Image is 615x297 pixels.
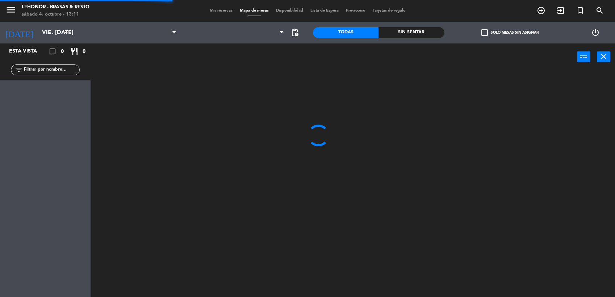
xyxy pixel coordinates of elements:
[595,6,604,15] i: search
[23,66,79,74] input: Filtrar por nombre...
[556,6,565,15] i: exit_to_app
[48,47,57,56] i: crop_square
[14,66,23,74] i: filter_list
[4,47,52,56] div: Esta vista
[22,4,89,11] div: Lehonor - Brasas & Resto
[5,4,16,18] button: menu
[369,9,409,13] span: Tarjetas de regalo
[272,9,307,13] span: Disponibilidad
[481,29,539,36] label: Solo mesas sin asignar
[313,27,378,38] div: Todas
[206,9,236,13] span: Mis reservas
[378,27,444,38] div: Sin sentar
[290,28,299,37] span: pending_actions
[580,52,588,61] i: power_input
[236,9,272,13] span: Mapa de mesas
[61,47,64,56] span: 0
[576,6,585,15] i: turned_in_not
[62,28,71,37] i: arrow_drop_down
[70,47,79,56] i: restaurant
[597,51,610,62] button: close
[22,11,89,18] div: sábado 4. octubre - 13:11
[5,4,16,15] i: menu
[577,51,590,62] button: power_input
[83,47,85,56] span: 0
[342,9,369,13] span: Pre-acceso
[481,29,488,36] span: check_box_outline_blank
[591,28,600,37] i: power_settings_new
[307,9,342,13] span: Lista de Espera
[599,52,608,61] i: close
[537,6,545,15] i: add_circle_outline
